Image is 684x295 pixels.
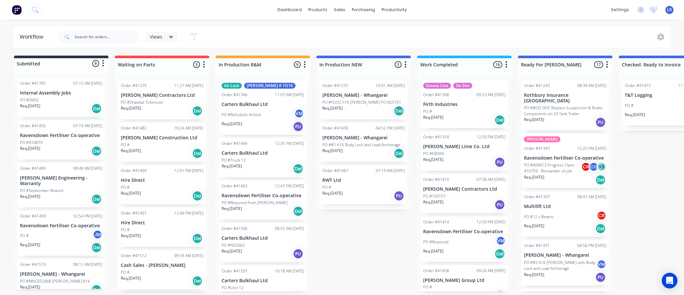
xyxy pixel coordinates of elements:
[275,268,304,274] div: 10:18 AM [DATE]
[597,259,606,269] div: VM
[423,199,443,205] p: Req. [DATE]
[73,123,102,129] div: 07:19 AM [DATE]
[121,99,163,105] p: PO #Drawbar Extension
[524,204,606,209] p: Multilift Ltd
[222,157,246,163] p: PO #Truck 12
[174,168,203,174] div: 12:01 PM [DATE]
[477,134,506,140] div: 12:50 PM [DATE]
[118,250,206,289] div: Order #4151209:39 AM [DATE]Cash Sales - [PERSON_NAME]PO #Req.[DATE]Del
[581,162,591,172] div: CR
[595,272,606,283] div: PU
[524,136,560,142] div: [PERSON_NAME]
[93,230,102,239] div: JM
[577,146,606,151] div: 12:25 PM [DATE]
[20,97,39,103] p: PO #SM32
[625,83,651,89] div: Order #41473
[322,93,405,98] p: [PERSON_NAME] - Whangarei
[394,191,404,201] div: PU
[423,92,449,98] div: Order #41308
[17,120,105,160] div: Order #4145607:19 AM [DATE]Ravensdown Fertiliser Co-operativePO #410879Req.[DATE]Del
[20,175,102,186] p: [PERSON_NAME] Engineering - Warranty
[174,210,203,216] div: 12:06 PM [DATE]
[20,33,46,41] div: Workflow
[121,105,141,111] p: Req. [DATE]
[121,135,203,141] p: [PERSON_NAME] Construction Ltd
[376,83,405,89] div: 10:01 AM [DATE]
[192,276,203,286] div: Del
[20,90,102,96] p: Internal Assembly Jobs
[595,175,606,185] div: Del
[423,284,432,290] p: PO #
[121,148,141,154] p: Req. [DATE]
[222,242,245,248] p: PO #NSZ662
[174,125,203,131] div: 10:24 AM [DATE]
[222,112,261,118] p: PO #Refurbish Airlock
[121,190,141,196] p: Req. [DATE]
[662,273,677,288] div: Open Intercom Messenger
[524,194,550,200] div: Order #41397
[477,219,506,225] div: 12:59 PM [DATE]
[222,183,247,189] div: Order #41483
[20,188,63,194] p: PO #September Rework
[524,214,554,220] p: PO #12 x Beams
[73,80,102,86] div: 07:15 AM [DATE]
[394,106,404,116] div: Del
[421,174,508,213] div: Order #4141007:38 AM [DATE][PERSON_NAME] Contractors LtdPO #150157Req.[DATE]PU
[320,123,407,162] div: Order #4143004:52 PM [DATE][PERSON_NAME] - WhangareiPO ##1 616 Body Lock and Load AnchorageReq.[D...
[421,131,508,171] div: Order #4137412:50 PM [DATE][PERSON_NAME] Lime Co. LtdPO #E800NReq.[DATE]PU
[378,5,410,15] div: productivity
[222,163,242,169] p: Req. [DATE]
[521,240,609,286] div: Order #4143104:58 PM [DATE][PERSON_NAME] - WhangareiPO ##2 616 [PERSON_NAME] with Body Lock and L...
[423,109,432,114] p: PO #
[121,178,203,183] p: Hire Direct
[222,121,242,127] p: Req. [DATE]
[320,80,407,119] div: Order #4123710:01 AM [DATE][PERSON_NAME] - WhangareiPO #FUSO 510 [PERSON_NAME] PO 825751Req.[DATE...
[20,194,40,200] p: Req. [DATE]
[322,99,401,105] p: PO #FUSO 510 [PERSON_NAME] PO 825751
[174,83,203,89] div: 11:27 AM [DATE]
[453,83,472,89] div: On Site
[320,165,407,204] div: Order #4146707:19 AM [DATE]RWT LtdPO #Req.[DATE]PU
[219,223,307,262] div: Order #4150608:55 AM [DATE]Carters Bulkhaul LtdPO #NSZ662Req.[DATE]PU
[524,174,544,180] p: Req. [DATE]
[524,155,606,161] p: Ravensdown Fertiliser Co-operative
[222,102,304,107] p: Carters Bulkhaul Ltd
[20,242,40,248] p: Req. [DATE]
[423,278,506,283] p: [PERSON_NAME] Group Ltd
[625,103,634,109] p: PO #
[192,233,203,244] div: Del
[322,184,331,190] p: PO #
[222,200,288,206] p: PO #Required from [PERSON_NAME]
[275,226,304,232] div: 08:55 AM [DATE]
[322,105,343,111] p: Req. [DATE]
[477,268,506,274] div: 09:26 AM [DATE]
[423,102,506,107] p: Firth Industries
[496,236,506,246] div: VM
[121,184,130,190] p: PO #
[222,92,247,98] div: Order #41346
[322,168,348,174] div: Order #41467
[222,141,247,147] div: Order #41449
[20,223,102,229] p: Ravensdown Fertiliser Co-operative
[521,80,609,130] div: Order #4124308:39 AM [DATE]Rothbury Insurance [GEOGRAPHIC_DATA]PO #BOG DOC Replace Suspension & B...
[322,83,348,89] div: Order #41237
[524,252,606,258] p: [PERSON_NAME] - Whangarei
[305,5,331,15] div: products
[275,141,304,147] div: 12:35 PM [DATE]
[20,123,46,129] div: Order #41456
[17,163,105,207] div: Order #4148908:48 AM [DATE][PERSON_NAME] Engineering - WarrantyPO #September ReworkReq.[DATE]Del
[589,162,599,172] div: CG
[73,262,102,268] div: 08:15 AM [DATE]
[222,83,242,89] div: Air Lock
[625,112,645,118] p: Req. [DATE]
[423,239,448,245] p: PO #Required
[524,83,550,89] div: Order #41243
[294,109,304,118] div: VM
[121,83,147,89] div: Order #41279
[524,243,550,249] div: Order #41431
[423,157,443,163] p: Req. [DATE]
[20,262,46,268] div: Order #41510
[423,177,449,182] div: Order #41410
[91,194,102,204] div: Del
[376,168,405,174] div: 07:19 AM [DATE]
